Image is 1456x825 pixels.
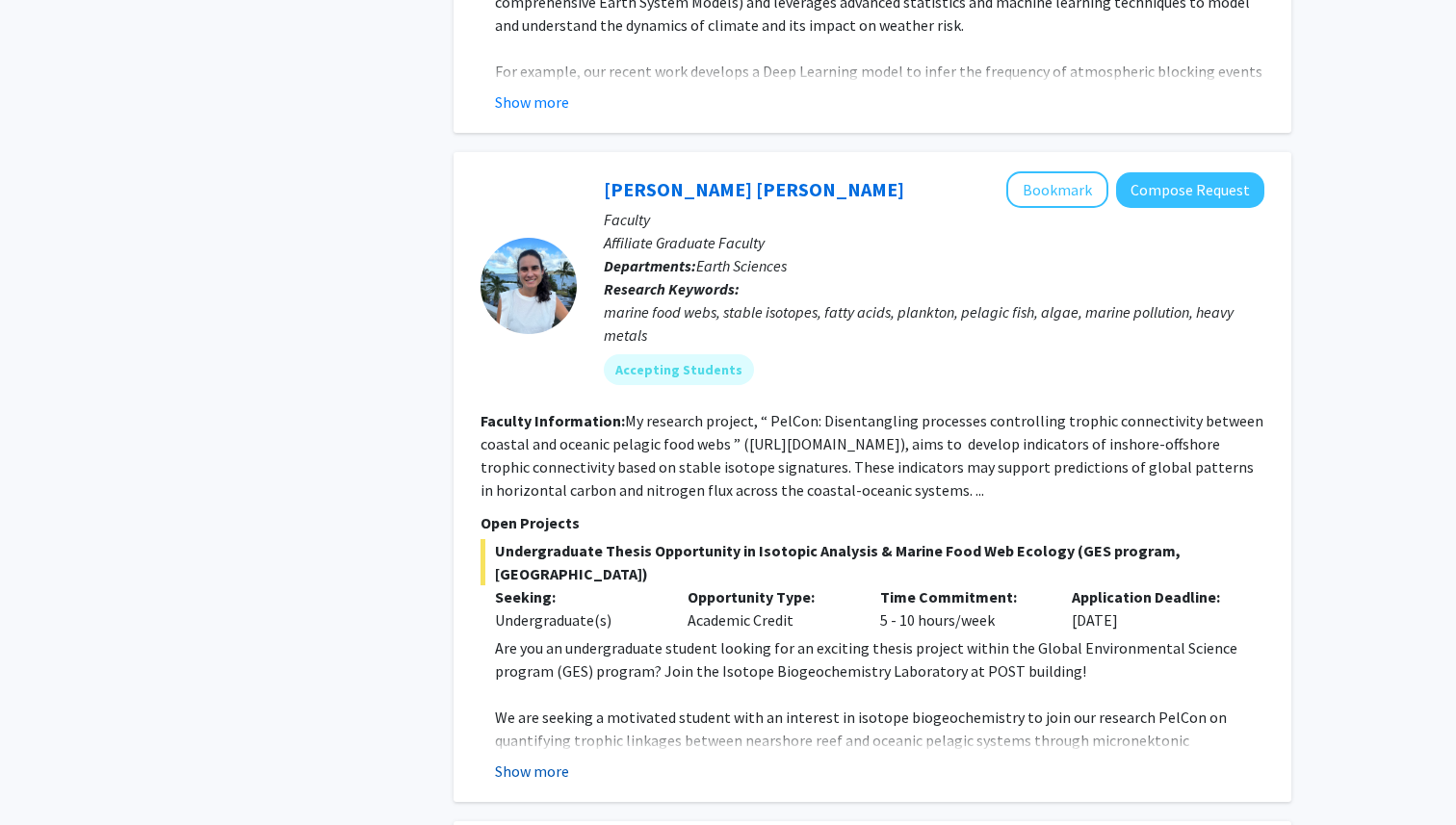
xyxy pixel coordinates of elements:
fg-read-more: My research project, “ PelCon: Disentangling processes controlling trophic connectivity between c... [481,411,1263,500]
b: Faculty Information: [481,411,625,430]
div: Undergraduate(s) [495,608,659,632]
a: [PERSON_NAME] [PERSON_NAME] [604,177,904,201]
p: For example, our recent work develops a Deep Learning model to infer the frequency of atmospheric... [495,60,1264,129]
span: Undergraduate Thesis Opportunity in Isotopic Analysis & Marine Food Web Ecology (GES program, [GE... [481,539,1264,585]
div: 5 - 10 hours/week [866,585,1058,632]
button: Show more [495,760,569,783]
span: Earth Sciences [696,256,787,275]
button: Show more [495,90,569,114]
p: Application Deadline: [1072,585,1235,608]
p: Seeking: [495,585,659,608]
iframe: Chat [14,738,82,811]
p: Affiliate Graduate Faculty [604,231,1264,254]
p: Faculty [604,208,1264,231]
b: Departments: [604,256,696,275]
button: Add Rita Garcia Seoane to Bookmarks [1006,171,1108,208]
p: Are you an undergraduate student looking for an exciting thesis project within the Global Environ... [495,636,1264,683]
mat-chip: Accepting Students [604,354,754,385]
div: marine food webs, stable isotopes, fatty acids, plankton, pelagic fish, algae, marine pollution, ... [604,300,1264,347]
p: Opportunity Type: [688,585,851,608]
p: Time Commitment: [880,585,1044,608]
b: Research Keywords: [604,279,740,298]
button: Compose Request to Rita Garcia Seoane [1116,172,1264,208]
p: We are seeking a motivated student with an interest in isotope biogeochemistry to join our resear... [495,706,1264,798]
p: Open Projects [481,511,1264,534]
div: [DATE] [1057,585,1250,632]
div: Academic Credit [673,585,866,632]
